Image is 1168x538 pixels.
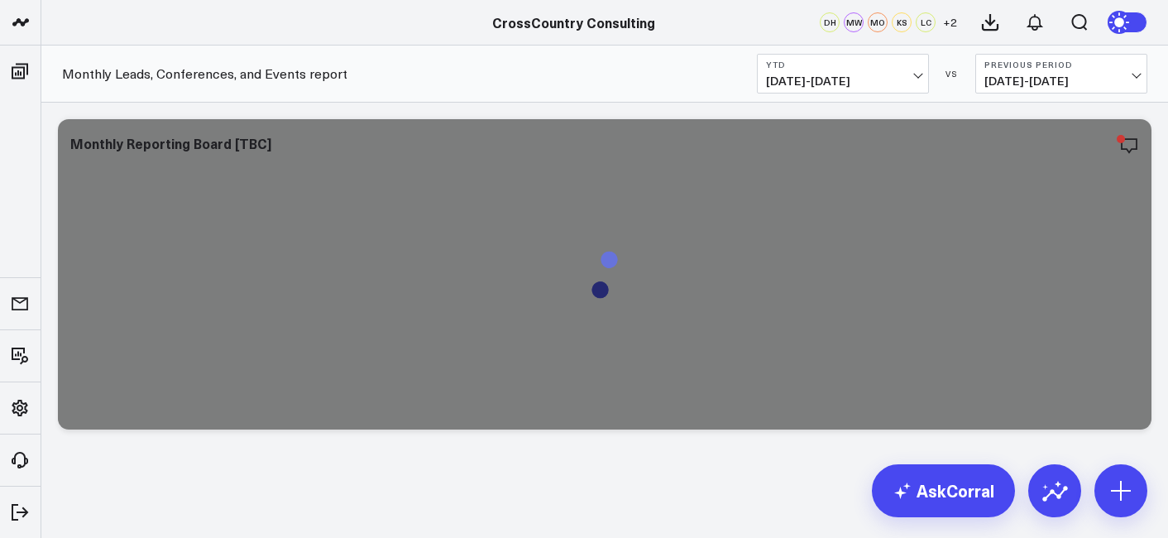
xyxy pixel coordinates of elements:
div: LC [916,12,936,32]
button: Previous Period[DATE]-[DATE] [975,54,1147,94]
a: CrossCountry Consulting [492,13,655,31]
b: Previous Period [984,60,1138,70]
div: VS [937,69,967,79]
div: MO [868,12,888,32]
div: DH [820,12,840,32]
span: [DATE] - [DATE] [766,74,920,88]
span: [DATE] - [DATE] [984,74,1138,88]
div: KS [892,12,912,32]
a: AskCorral [872,464,1015,517]
button: YTD[DATE]-[DATE] [757,54,929,94]
button: +2 [940,12,960,32]
a: Monthly Leads, Conferences, and Events report [62,65,347,83]
b: YTD [766,60,920,70]
span: + 2 [943,17,957,28]
div: Monthly Reporting Board [TBC] [70,134,271,152]
div: MW [844,12,864,32]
